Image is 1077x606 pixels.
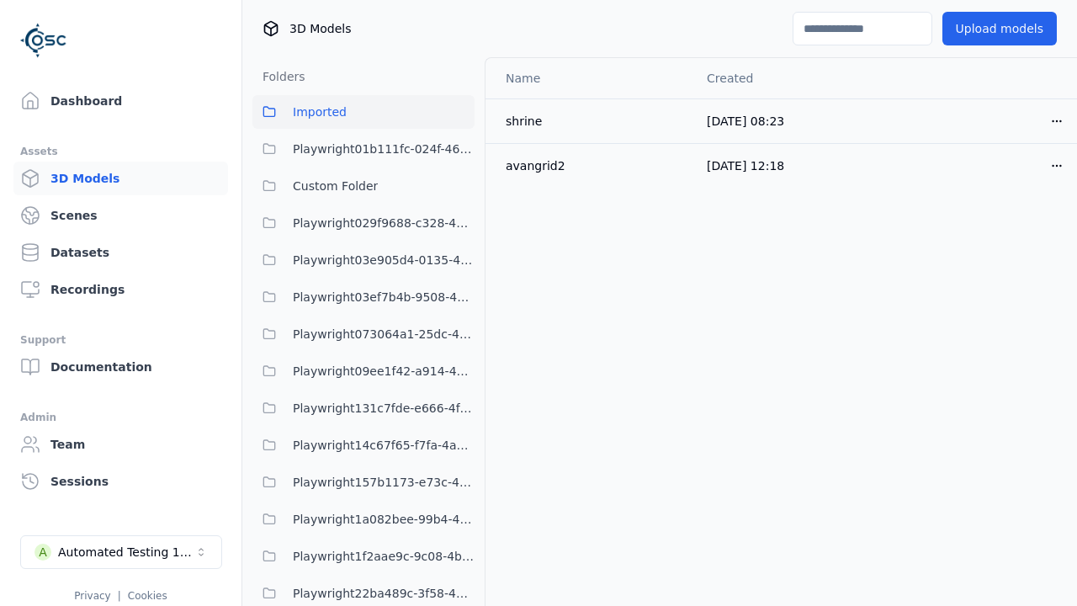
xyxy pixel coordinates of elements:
[252,280,475,314] button: Playwright03ef7b4b-9508-47f0-8afd-5e0ec78663fc
[293,139,475,159] span: Playwright01b111fc-024f-466d-9bae-c06bfb571c6d
[293,176,378,196] span: Custom Folder
[293,287,475,307] span: Playwright03ef7b4b-9508-47f0-8afd-5e0ec78663fc
[252,540,475,573] button: Playwright1f2aae9c-9c08-4bb6-a2d5-dc0ac64e971c
[13,236,228,269] a: Datasets
[252,502,475,536] button: Playwright1a082bee-99b4-4375-8133-1395ef4c0af5
[20,407,221,428] div: Admin
[20,330,221,350] div: Support
[293,361,475,381] span: Playwright09ee1f42-a914-43b3-abf1-e7ca57cf5f96
[74,590,110,602] a: Privacy
[20,17,67,64] img: Logo
[58,544,194,561] div: Automated Testing 1 - Playwright
[252,132,475,166] button: Playwright01b111fc-024f-466d-9bae-c06bfb571c6d
[707,114,784,128] span: [DATE] 08:23
[13,428,228,461] a: Team
[293,435,475,455] span: Playwright14c67f65-f7fa-4a69-9dce-fa9a259dcaa1
[13,273,228,306] a: Recordings
[13,199,228,232] a: Scenes
[252,95,475,129] button: Imported
[506,157,680,174] div: avangrid2
[252,391,475,425] button: Playwright131c7fde-e666-4f3e-be7e-075966dc97bc
[293,213,475,233] span: Playwright029f9688-c328-482d-9c42-3b0c529f8514
[693,58,884,98] th: Created
[293,250,475,270] span: Playwright03e905d4-0135-4922-94e2-0c56aa41bf04
[13,350,228,384] a: Documentation
[252,317,475,351] button: Playwright073064a1-25dc-42be-bd5d-9b023c0ea8dd
[252,206,475,240] button: Playwright029f9688-c328-482d-9c42-3b0c529f8514
[252,354,475,388] button: Playwright09ee1f42-a914-43b3-abf1-e7ca57cf5f96
[128,590,167,602] a: Cookies
[289,20,351,37] span: 3D Models
[34,544,51,561] div: A
[20,535,222,569] button: Select a workspace
[252,465,475,499] button: Playwright157b1173-e73c-4808-a1ac-12e2e4cec217
[252,169,475,203] button: Custom Folder
[20,141,221,162] div: Assets
[13,162,228,195] a: 3D Models
[293,102,347,122] span: Imported
[293,398,475,418] span: Playwright131c7fde-e666-4f3e-be7e-075966dc97bc
[485,58,693,98] th: Name
[252,68,305,85] h3: Folders
[252,428,475,462] button: Playwright14c67f65-f7fa-4a69-9dce-fa9a259dcaa1
[506,113,680,130] div: shrine
[293,509,475,529] span: Playwright1a082bee-99b4-4375-8133-1395ef4c0af5
[293,583,475,603] span: Playwright22ba489c-3f58-40ce-82d9-297bfd19b528
[942,12,1057,45] button: Upload models
[13,465,228,498] a: Sessions
[293,472,475,492] span: Playwright157b1173-e73c-4808-a1ac-12e2e4cec217
[118,590,121,602] span: |
[252,243,475,277] button: Playwright03e905d4-0135-4922-94e2-0c56aa41bf04
[293,324,475,344] span: Playwright073064a1-25dc-42be-bd5d-9b023c0ea8dd
[13,84,228,118] a: Dashboard
[707,159,784,173] span: [DATE] 12:18
[293,546,475,566] span: Playwright1f2aae9c-9c08-4bb6-a2d5-dc0ac64e971c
